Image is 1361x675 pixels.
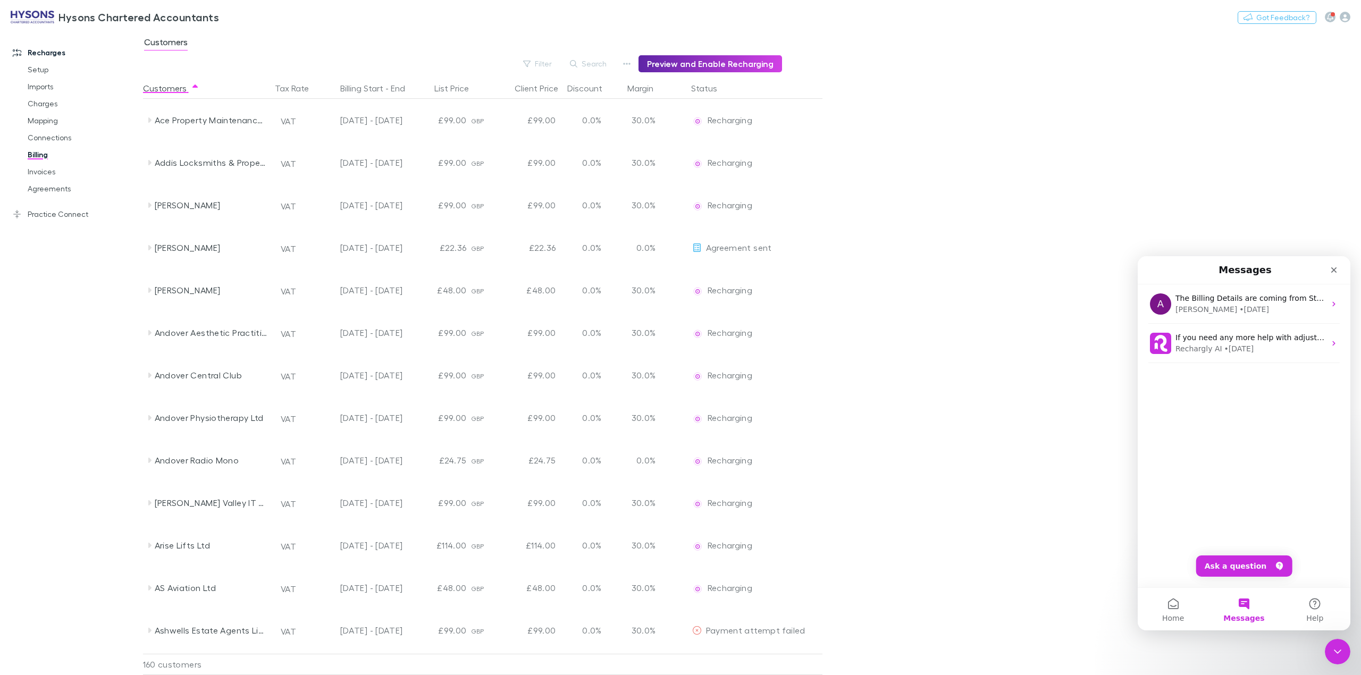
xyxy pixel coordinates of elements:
div: [PERSON_NAME] [155,269,267,311]
a: Agreements [17,180,152,197]
div: [PERSON_NAME] Valley IT Services LimitedVAT[DATE] - [DATE]£99.00GBP£99.000.0%30.0%EditRechargingR... [143,482,828,524]
button: Preview and Enable Recharging [639,55,782,72]
div: 0.0% [560,524,624,567]
span: GBP [471,585,484,593]
button: Help [142,332,213,374]
div: Addis Locksmiths & Property Maintenance Limited [155,141,267,184]
img: Recharging [692,201,703,212]
span: Customers [144,37,188,50]
span: Payment attempt failed [706,625,805,635]
div: £99.00 [497,482,560,524]
div: £99.00 [407,396,471,439]
div: Ace Property Maintenance & Construction LimitedVAT[DATE] - [DATE]£99.00GBP£99.000.0%30.0%EditRech... [143,99,828,141]
div: £114.00 [497,524,560,567]
div: 0.0% [560,609,624,652]
div: [DATE] - [DATE] [316,311,403,354]
div: £99.00 [497,184,560,226]
button: VAT [276,240,301,257]
div: £48.00 [497,269,560,311]
a: Practice Connect [2,206,152,223]
button: VAT [276,453,301,470]
p: 0.0% [628,241,656,254]
button: Discount [567,78,615,99]
button: VAT [276,623,301,640]
img: Recharging [692,328,703,339]
div: 0.0% [560,184,624,226]
button: Customers [143,78,199,99]
div: Rechargly AI [38,87,85,98]
div: 0.0% [560,226,624,269]
div: £48.00 [407,567,471,609]
span: GBP [471,500,484,508]
div: [PERSON_NAME] [155,226,267,269]
a: Billing [17,146,152,163]
p: 30.0% [628,156,656,169]
div: 0.0% [560,567,624,609]
div: Ashwells Estate Agents Limited [155,609,267,652]
div: £48.00 [497,567,560,609]
button: Status [691,78,730,99]
div: [PERSON_NAME]VAT[DATE] - [DATE]£22.36GBP£22.360.0%0.0%EditAgreement sent [143,226,828,269]
button: VAT [276,283,301,300]
div: [DATE] - [DATE] [316,184,403,226]
div: £99.00 [407,311,471,354]
span: GBP [471,372,484,380]
img: Hysons Chartered Accountants's Logo [11,11,54,23]
img: Recharging [692,499,703,509]
span: Recharging [708,583,753,593]
div: £22.36 [497,226,560,269]
button: Margin [627,78,666,99]
div: Andover Physiotherapy LtdVAT[DATE] - [DATE]£99.00GBP£99.000.0%30.0%EditRechargingRecharging [143,396,828,439]
div: 0.0% [560,482,624,524]
img: Profile image for Rechargly AI [12,77,33,98]
span: GBP [471,117,484,125]
span: Recharging [708,497,753,508]
div: Ashwells Estate Agents LimitedVAT[DATE] - [DATE]£99.00GBP£99.000.0%30.0%EditPayment attempt failed [143,609,828,652]
iframe: Intercom live chat [1325,639,1350,664]
p: 30.0% [628,199,656,212]
div: [DATE] - [DATE] [316,141,403,184]
div: [PERSON_NAME] [38,48,99,59]
div: £99.00 [407,141,471,184]
p: 30.0% [628,581,656,594]
div: [DATE] - [DATE] [316,396,403,439]
div: • [DATE] [87,87,116,98]
div: Andover Central Club [155,354,267,396]
span: GBP [471,244,484,252]
a: Imports [17,78,152,95]
div: 0.0% [560,439,624,482]
span: Help [169,358,186,366]
p: 30.0% [628,496,656,509]
h3: Hysons Chartered Accountants [58,11,219,23]
span: Recharging [708,200,753,210]
div: Arise Lifts LtdVAT[DATE] - [DATE]£114.00GBP£114.000.0%30.0%EditRechargingRecharging [143,524,828,567]
img: Recharging [692,584,703,594]
span: GBP [471,330,484,338]
div: 0.0% [560,354,624,396]
span: Recharging [708,285,753,295]
div: [PERSON_NAME] [155,184,267,226]
p: 30.0% [628,369,656,382]
img: Recharging [692,541,703,552]
div: Addis Locksmiths & Property Maintenance LimitedVAT[DATE] - [DATE]£99.00GBP£99.000.0%30.0%EditRech... [143,141,828,184]
div: [DATE] - [DATE] [316,482,403,524]
span: Recharging [708,455,753,465]
span: Home [24,358,46,366]
div: Client Price [515,78,571,99]
div: 0.0% [560,269,624,311]
button: VAT [276,580,301,597]
span: GBP [471,202,484,210]
div: Arise Lifts Ltd [155,524,267,567]
div: AS Aviation LtdVAT[DATE] - [DATE]£48.00GBP£48.000.0%30.0%EditRechargingRecharging [143,567,828,609]
div: £99.00 [497,396,560,439]
button: Filter [518,57,558,70]
div: Andover Physiotherapy Ltd [155,396,267,439]
div: £99.00 [407,184,471,226]
button: Messages [71,332,141,374]
button: VAT [276,198,301,215]
p: 30.0% [628,539,656,552]
div: Andover Radio Mono [155,439,267,482]
div: £114.00 [407,524,471,567]
div: [DATE] - [DATE] [316,524,403,567]
div: £24.75 [497,439,560,482]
